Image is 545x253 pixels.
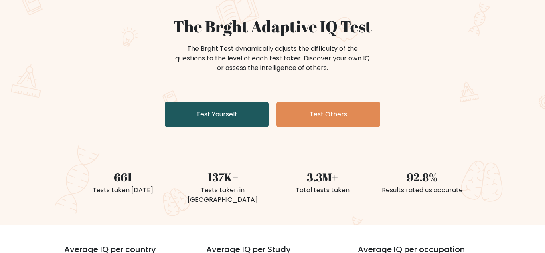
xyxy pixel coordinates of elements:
[276,102,380,127] a: Test Others
[173,44,372,73] div: The Brght Test dynamically adjusts the difficulty of the questions to the level of each test take...
[178,169,268,185] div: 137K+
[165,102,269,127] a: Test Yourself
[377,169,467,185] div: 92.8%
[277,185,367,195] div: Total tests taken
[277,169,367,185] div: 3.3M+
[377,185,467,195] div: Results rated as accurate
[178,185,268,205] div: Tests taken in [GEOGRAPHIC_DATA]
[78,17,467,36] h1: The Brght Adaptive IQ Test
[78,185,168,195] div: Tests taken [DATE]
[78,169,168,185] div: 661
